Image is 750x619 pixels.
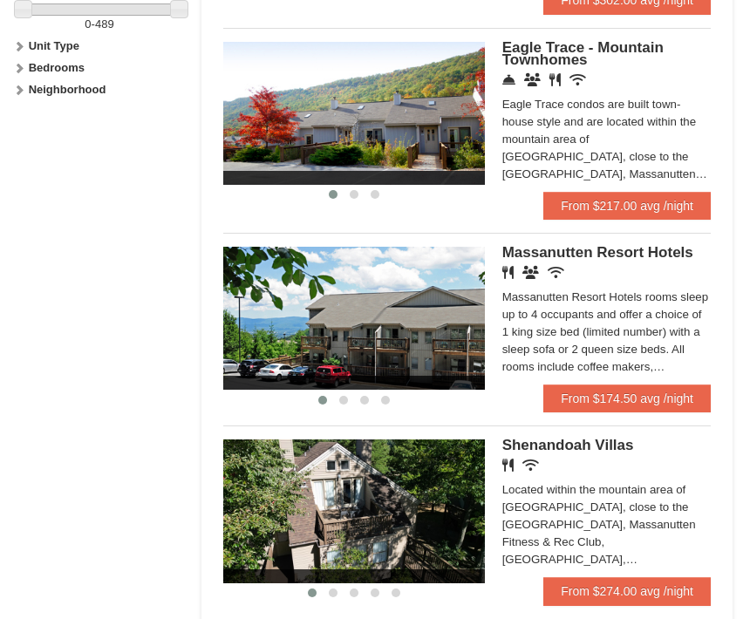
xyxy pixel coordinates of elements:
[502,437,634,453] span: Shenandoah Villas
[549,73,561,86] i: Restaurant
[569,73,586,86] i: Wireless Internet (free)
[502,289,711,376] div: Massanutten Resort Hotels rooms sleep up to 4 occupants and offer a choice of 1 king size bed (li...
[543,192,711,220] a: From $217.00 avg /night
[502,39,664,68] span: Eagle Trace - Mountain Townhomes
[85,17,91,31] span: 0
[29,39,79,52] strong: Unit Type
[502,459,514,472] i: Restaurant
[502,244,693,261] span: Massanutten Resort Hotels
[502,73,515,86] i: Concierge Desk
[29,83,106,96] strong: Neighborhood
[543,577,711,605] a: From $274.00 avg /night
[543,384,711,412] a: From $174.50 avg /night
[95,17,114,31] span: 489
[524,73,541,86] i: Conference Facilities
[522,266,539,279] i: Banquet Facilities
[522,459,539,472] i: Wireless Internet (free)
[502,266,514,279] i: Restaurant
[548,266,564,279] i: Wireless Internet (free)
[29,61,85,74] strong: Bedrooms
[17,16,181,33] label: -
[502,96,711,183] div: Eagle Trace condos are built town-house style and are located within the mountain area of [GEOGRA...
[502,481,711,568] div: Located within the mountain area of [GEOGRAPHIC_DATA], close to the [GEOGRAPHIC_DATA], Massanutte...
